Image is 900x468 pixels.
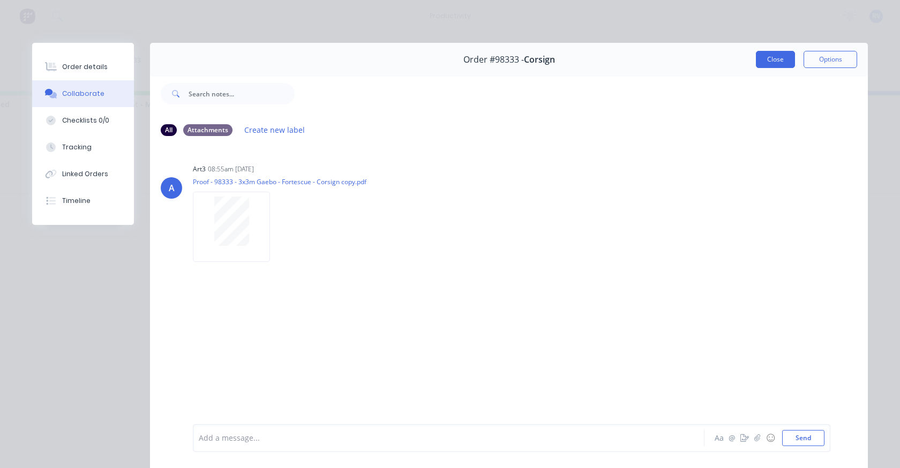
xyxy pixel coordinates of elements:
[62,142,92,152] div: Tracking
[32,54,134,80] button: Order details
[764,432,777,444] button: ☺
[193,164,206,174] div: art3
[32,80,134,107] button: Collaborate
[183,124,232,136] div: Attachments
[193,177,366,186] p: Proof - 98333 - 3x3m Gaebo - Fortescue - Corsign copy.pdf
[62,62,108,72] div: Order details
[32,161,134,187] button: Linked Orders
[208,164,254,174] div: 08:55am [DATE]
[804,51,857,68] button: Options
[169,182,175,194] div: A
[239,123,311,137] button: Create new label
[62,196,91,206] div: Timeline
[32,187,134,214] button: Timeline
[463,55,524,65] span: Order #98333 -
[725,432,738,444] button: @
[712,432,725,444] button: Aa
[782,430,824,446] button: Send
[62,116,109,125] div: Checklists 0/0
[32,134,134,161] button: Tracking
[62,89,104,99] div: Collaborate
[189,83,295,104] input: Search notes...
[756,51,795,68] button: Close
[524,55,555,65] span: Corsign
[62,169,108,179] div: Linked Orders
[32,107,134,134] button: Checklists 0/0
[161,124,177,136] div: All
